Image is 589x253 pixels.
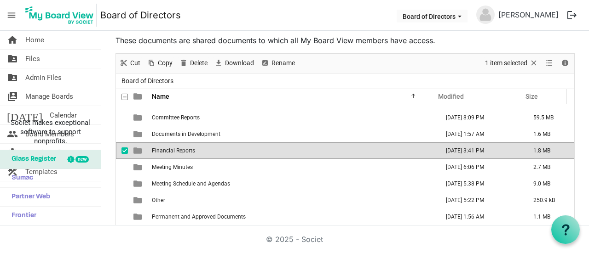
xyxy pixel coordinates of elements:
[152,147,195,154] span: Financial Reports
[7,150,56,169] span: Glass Register
[152,93,169,100] span: Name
[128,126,149,142] td: is template cell column header type
[145,57,174,69] button: Copy
[149,175,436,192] td: Meeting Schedule and Agendas is template cell column header Name
[213,57,256,69] button: Download
[476,6,495,24] img: no-profile-picture.svg
[116,159,128,175] td: checkbox
[557,54,573,73] div: Details
[524,175,574,192] td: 9.0 MB is template cell column header Size
[7,87,18,106] span: switch_account
[7,188,50,206] span: Partner Web
[128,159,149,175] td: is template cell column header type
[543,57,554,69] button: View dropdownbutton
[50,106,77,124] span: Calendar
[259,57,297,69] button: Rename
[149,159,436,175] td: Meeting Minutes is template cell column header Name
[271,57,296,69] span: Rename
[7,50,18,68] span: folder_shared
[23,4,97,27] img: My Board View Logo
[524,126,574,142] td: 1.6 MB is template cell column header Size
[149,109,436,126] td: Committee Reports is template cell column header Name
[3,6,20,24] span: menu
[129,57,141,69] span: Cut
[542,54,557,73] div: View
[562,6,582,25] button: logout
[152,214,246,220] span: Permanent and Approved Documents
[7,68,18,87] span: folder_shared
[128,192,149,208] td: is template cell column header type
[152,180,230,187] span: Meeting Schedule and Agendas
[116,54,144,73] div: Cut
[438,93,464,100] span: Modified
[116,142,128,159] td: checkbox
[7,207,36,225] span: Frontier
[178,57,209,69] button: Delete
[189,57,208,69] span: Delete
[152,114,200,121] span: Committee Reports
[152,197,165,203] span: Other
[484,57,528,69] span: 1 item selected
[120,75,175,87] span: Board of Directors
[211,54,257,73] div: Download
[525,93,538,100] span: Size
[436,192,524,208] td: December 09, 2024 5:22 PM column header Modified
[559,57,572,69] button: Details
[23,4,100,27] a: My Board View Logo
[436,175,524,192] td: October 06, 2025 5:38 PM column header Modified
[436,159,524,175] td: October 05, 2025 6:06 PM column header Modified
[157,57,173,69] span: Copy
[128,208,149,225] td: is template cell column header type
[436,109,524,126] td: September 03, 2025 8:09 PM column header Modified
[116,109,128,126] td: checkbox
[7,106,42,124] span: [DATE]
[495,6,562,24] a: [PERSON_NAME]
[524,208,574,225] td: 1.1 MB is template cell column header Size
[149,142,436,159] td: Financial Reports is template cell column header Name
[149,192,436,208] td: Other is template cell column header Name
[149,208,436,225] td: Permanent and Approved Documents is template cell column header Name
[25,87,73,106] span: Manage Boards
[4,118,97,146] span: Societ makes exceptional software to support nonprofits.
[116,175,128,192] td: checkbox
[116,208,128,225] td: checkbox
[7,169,33,187] span: Sumac
[224,57,255,69] span: Download
[152,164,193,170] span: Meeting Minutes
[257,54,298,73] div: Rename
[436,142,524,159] td: August 29, 2025 3:41 PM column header Modified
[128,175,149,192] td: is template cell column header type
[144,54,176,73] div: Copy
[152,131,220,137] span: Documents in Development
[25,50,40,68] span: Files
[482,54,542,73] div: Clear selection
[116,192,128,208] td: checkbox
[524,142,574,159] td: 1.8 MB is template cell column header Size
[524,159,574,175] td: 2.7 MB is template cell column header Size
[115,35,575,46] p: These documents are shared documents to which all My Board View members have access.
[524,192,574,208] td: 250.9 kB is template cell column header Size
[25,68,62,87] span: Admin Files
[524,109,574,126] td: 59.5 MB is template cell column header Size
[100,6,181,24] a: Board of Directors
[436,208,524,225] td: May 12, 2025 1:56 AM column header Modified
[149,126,436,142] td: Documents in Development is template cell column header Name
[75,156,89,163] div: new
[484,57,540,69] button: Selection
[116,126,128,142] td: checkbox
[25,31,44,49] span: Home
[266,235,323,244] a: © 2025 - Societ
[118,57,142,69] button: Cut
[7,31,18,49] span: home
[128,142,149,159] td: is template cell column header type
[128,109,149,126] td: is template cell column header type
[176,54,211,73] div: Delete
[436,126,524,142] td: May 12, 2025 1:57 AM column header Modified
[397,10,468,22] button: Board of Directors dropdownbutton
